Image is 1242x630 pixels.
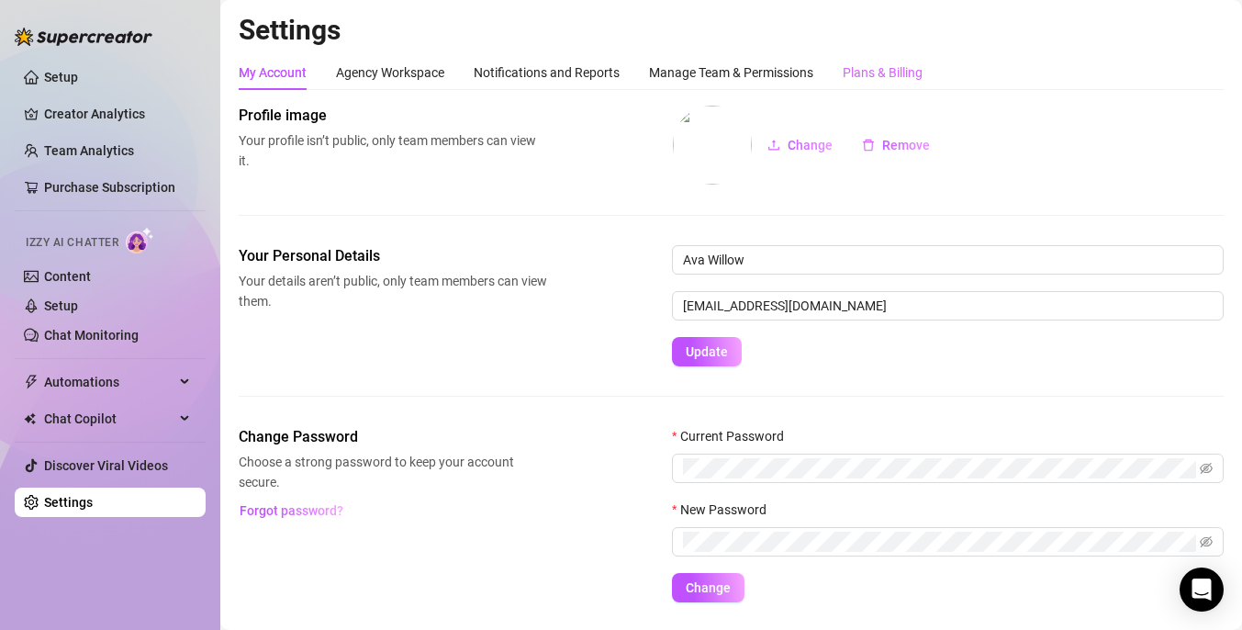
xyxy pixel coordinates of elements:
img: Chat Copilot [24,412,36,425]
input: Enter name [672,245,1224,275]
a: Purchase Subscription [44,180,175,195]
span: Change [686,580,731,595]
a: Discover Viral Videos [44,458,168,473]
button: Remove [847,130,945,160]
a: Creator Analytics [44,99,191,129]
img: logo-BBDzfeDw.svg [15,28,152,46]
div: Plans & Billing [843,62,923,83]
label: Current Password [672,426,796,446]
input: Enter new email [672,291,1224,321]
span: Your details aren’t public, only team members can view them. [239,271,547,311]
a: Settings [44,495,93,510]
label: New Password [672,500,778,520]
span: Update [686,344,728,359]
button: Change [672,573,744,602]
span: Profile image [239,105,547,127]
img: profilePics%2FEBi9X75Pf8R2QiwZhcJSRRNIzGr2.jpeg [673,106,752,185]
div: Manage Team & Permissions [649,62,813,83]
button: Change [753,130,847,160]
input: Current Password [683,458,1196,478]
span: thunderbolt [24,375,39,389]
a: Setup [44,298,78,313]
span: Your Personal Details [239,245,547,267]
span: Change Password [239,426,547,448]
span: eye-invisible [1200,535,1213,548]
button: Update [672,337,742,366]
div: My Account [239,62,307,83]
span: Izzy AI Chatter [26,234,118,252]
a: Setup [44,70,78,84]
span: upload [767,139,780,152]
span: Automations [44,367,174,397]
div: Notifications and Reports [474,62,620,83]
input: New Password [683,532,1196,552]
span: eye-invisible [1200,462,1213,475]
span: Change [788,138,833,152]
span: Choose a strong password to keep your account secure. [239,452,547,492]
span: Your profile isn’t public, only team members can view it. [239,130,547,171]
h2: Settings [239,13,1224,48]
button: Forgot password? [239,496,343,525]
img: AI Chatter [126,227,154,253]
a: Chat Monitoring [44,328,139,343]
span: Remove [882,138,930,152]
span: delete [862,139,875,152]
a: Content [44,269,91,284]
div: Agency Workspace [336,62,444,83]
a: Team Analytics [44,143,134,158]
div: Open Intercom Messenger [1180,568,1224,612]
span: Chat Copilot [44,404,174,433]
span: Forgot password? [240,503,343,518]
